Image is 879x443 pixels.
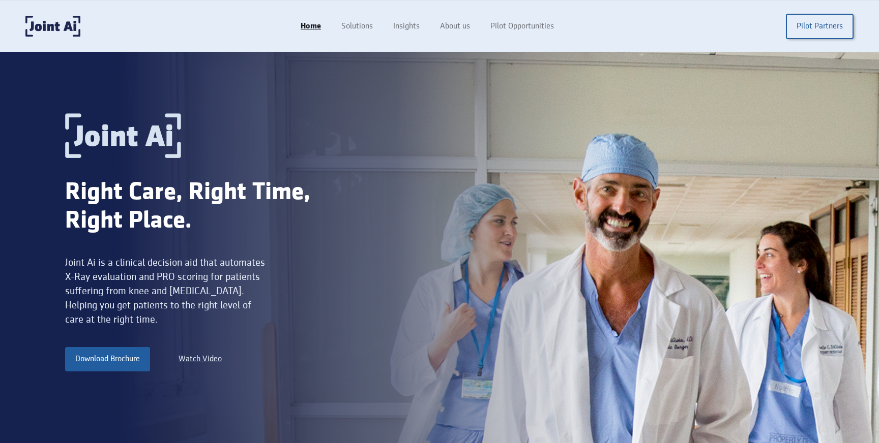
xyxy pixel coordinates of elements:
a: About us [430,17,480,36]
a: Insights [383,17,430,36]
div: Right Care, Right Time, Right Place. [65,178,355,235]
a: Solutions [331,17,383,36]
a: Pilot Opportunities [480,17,564,36]
a: Download Brochure [65,347,150,371]
div: Joint Ai is a clinical decision aid that automates X-Ray evaluation and PRO scoring for patients ... [65,256,268,327]
a: Watch Video [179,353,222,365]
a: Pilot Partners [786,14,854,39]
a: Home [290,17,331,36]
a: home [25,16,80,37]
